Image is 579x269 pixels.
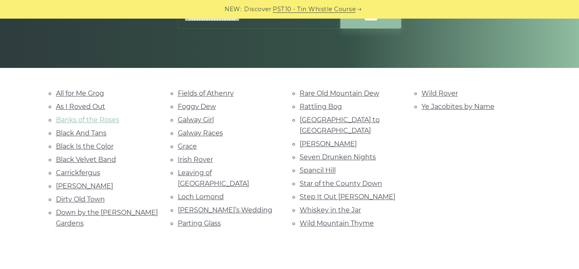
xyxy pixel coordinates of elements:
span: NEW: [225,5,242,14]
a: Leaving of [GEOGRAPHIC_DATA] [178,169,249,187]
a: Rare Old Mountain Dew [300,89,379,97]
a: [GEOGRAPHIC_DATA] to [GEOGRAPHIC_DATA] [300,116,380,134]
span: Discover [244,5,271,14]
a: Grace [178,142,197,150]
a: Wild Rover [422,89,458,97]
a: Whiskey in the Jar [300,206,361,214]
a: Black Velvet Band [56,156,116,163]
a: Seven Drunken Nights [300,153,376,161]
a: Galway Races [178,129,223,137]
a: [PERSON_NAME] [300,140,357,148]
a: PST10 - Tin Whistle Course [273,5,356,14]
a: Irish Rover [178,156,213,163]
a: [PERSON_NAME]’s Wedding [178,206,272,214]
a: Galway Girl [178,116,214,124]
a: Fields of Athenry [178,89,234,97]
a: Parting Glass [178,219,221,227]
a: As I Roved Out [56,103,105,110]
a: Loch Lomond [178,193,224,201]
a: Black Is the Color [56,142,114,150]
a: Foggy Dew [178,103,216,110]
a: Ye Jacobites by Name [422,103,494,110]
a: Spancil Hill [300,166,336,174]
a: All for Me Grog [56,89,104,97]
a: Wild Mountain Thyme [300,219,374,227]
a: Down by the [PERSON_NAME] Gardens [56,209,158,227]
a: Step It Out [PERSON_NAME] [300,193,395,201]
a: Carrickfergus [56,169,100,177]
a: [PERSON_NAME] [56,182,113,190]
a: Black And Tans [56,129,107,137]
a: Banks of the Roses [56,116,119,124]
a: Rattling Bog [300,103,342,110]
a: Star of the County Down [300,180,382,187]
a: Dirty Old Town [56,195,105,203]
